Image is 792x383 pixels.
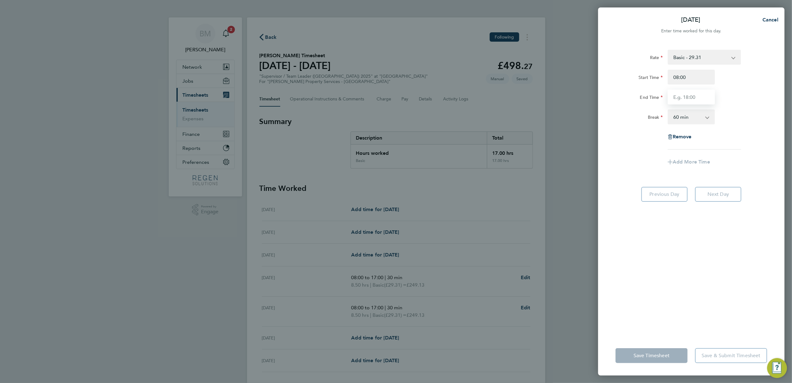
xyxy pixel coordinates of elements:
label: Start Time [639,75,663,82]
input: E.g. 18:00 [668,90,715,104]
button: Cancel [753,14,785,26]
p: [DATE] [681,16,701,24]
button: Engage Resource Center [767,358,787,378]
span: Remove [673,134,692,140]
div: Enter time worked for this day. [598,27,785,35]
span: Cancel [761,17,778,23]
input: E.g. 08:00 [668,70,715,85]
label: Rate [650,55,663,62]
label: Break [648,114,663,122]
label: End Time [640,95,663,102]
button: Remove [668,134,692,139]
